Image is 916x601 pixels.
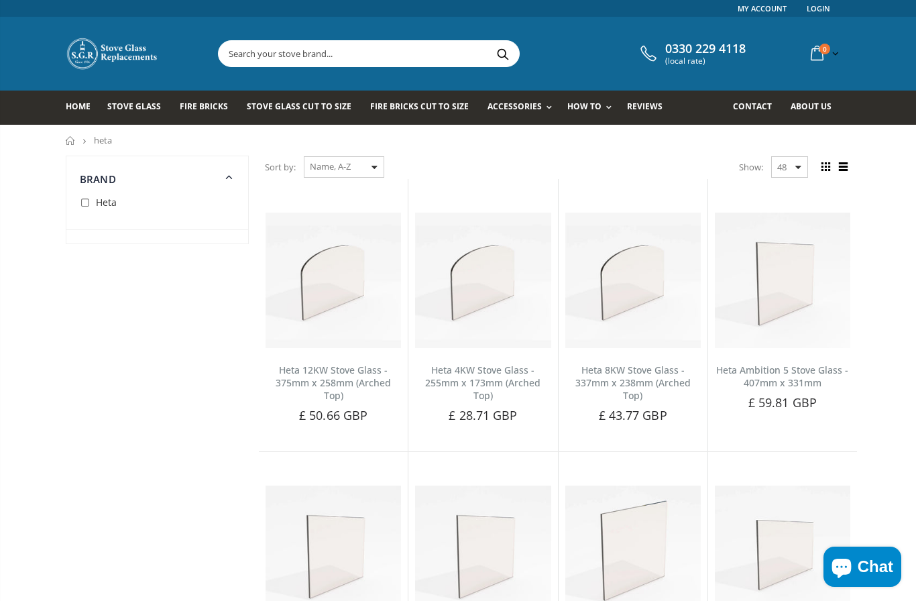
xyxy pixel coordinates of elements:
[665,42,746,56] span: 0330 229 4118
[107,101,161,112] span: Stove Glass
[66,37,160,70] img: Stove Glass Replacement
[299,407,367,423] span: £ 50.66 GBP
[637,42,746,66] a: 0330 229 4118 (local rate)
[665,56,746,66] span: (local rate)
[599,407,667,423] span: £ 43.77 GBP
[733,101,772,112] span: Contact
[567,91,618,125] a: How To
[819,44,830,54] span: 0
[449,407,517,423] span: £ 28.71 GBP
[276,364,391,402] a: Heta 12KW Stove Glass - 375mm x 258mm (Arched Top)
[370,91,479,125] a: Fire Bricks Cut To Size
[266,213,401,348] img: Heta 12KW stove glass with arched top
[739,156,763,178] span: Show:
[567,101,602,112] span: How To
[716,364,848,389] a: Heta Ambition 5 Stove Glass - 407mm x 331mm
[247,101,351,112] span: Stove Glass Cut To Size
[370,101,469,112] span: Fire Bricks Cut To Size
[80,172,116,186] span: Brand
[265,156,296,179] span: Sort by:
[575,364,691,402] a: Heta 8KW Stove Glass - 337mm x 238mm (Arched Top)
[415,213,551,348] img: Heta 4KW stove glass with an arched top
[219,41,669,66] input: Search your stove brand...
[66,91,101,125] a: Home
[94,134,112,146] span: heta
[748,394,817,411] span: £ 59.81 GBP
[107,91,171,125] a: Stove Glass
[66,136,76,145] a: Home
[627,91,673,125] a: Reviews
[488,91,559,125] a: Accessories
[565,213,701,348] img: Heta 8KW Arched Top Stove Glass
[627,101,663,112] span: Reviews
[247,91,361,125] a: Stove Glass Cut To Size
[66,101,91,112] span: Home
[488,41,518,66] button: Search
[805,40,842,66] a: 0
[180,91,238,125] a: Fire Bricks
[791,91,842,125] a: About us
[425,364,540,402] a: Heta 4KW Stove Glass - 255mm x 173mm (Arched Top)
[733,91,782,125] a: Contact
[818,160,833,174] span: Grid view
[791,101,832,112] span: About us
[488,101,542,112] span: Accessories
[836,160,850,174] span: List view
[96,196,117,209] span: Heta
[715,213,850,348] img: Heta Ambition Stove Glass
[819,547,905,590] inbox-online-store-chat: Shopify online store chat
[180,101,228,112] span: Fire Bricks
